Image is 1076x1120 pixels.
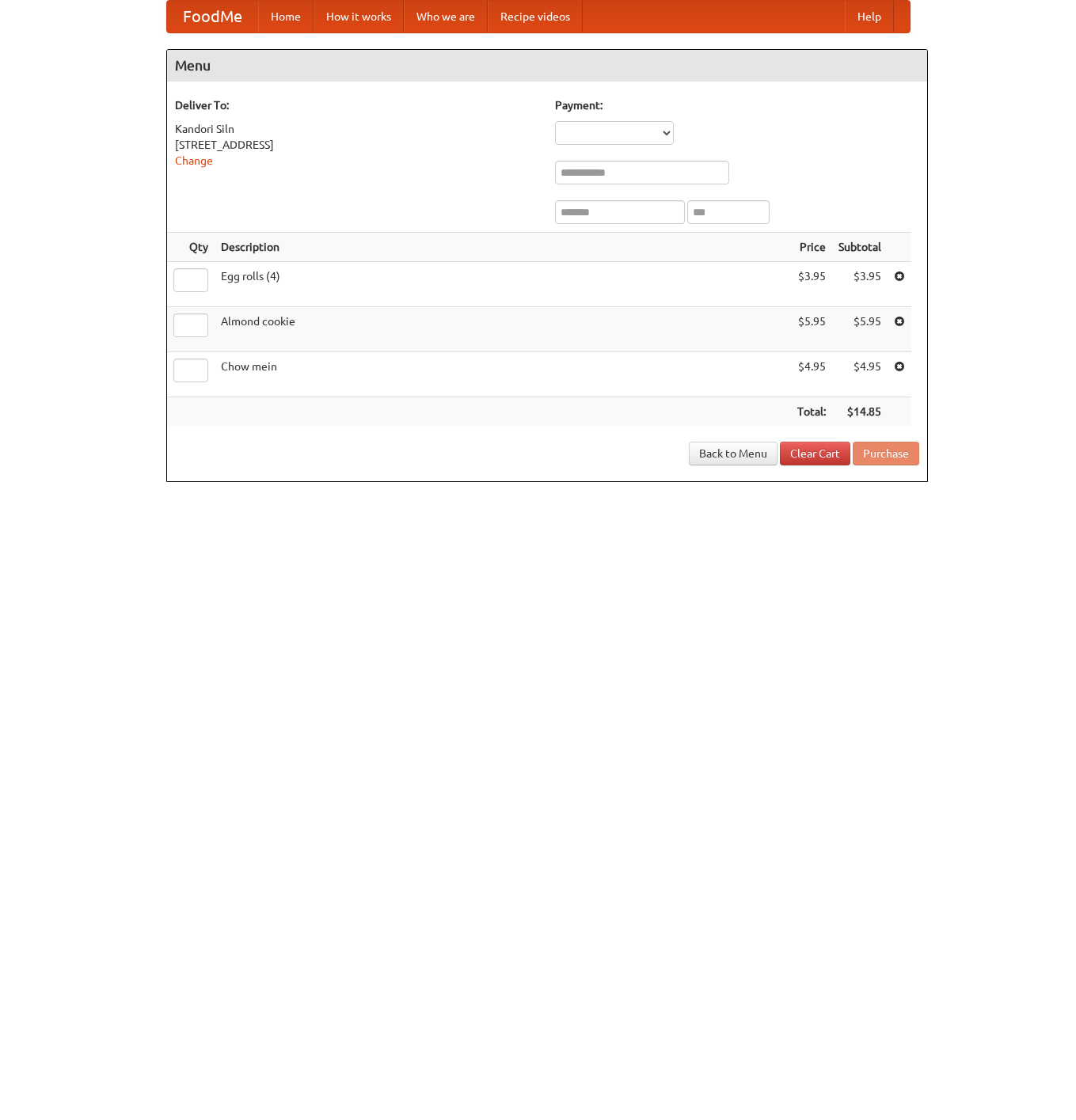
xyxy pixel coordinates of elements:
[167,233,215,262] th: Qty
[175,154,213,167] a: Change
[845,1,894,32] a: Help
[215,233,791,262] th: Description
[791,307,832,352] td: $5.95
[404,1,488,32] a: Who we are
[488,1,583,32] a: Recipe videos
[175,97,539,113] h5: Deliver To:
[780,442,850,465] a: Clear Cart
[832,307,888,352] td: $5.95
[832,397,888,427] th: $14.85
[853,442,919,465] button: Purchase
[791,397,832,427] th: Total:
[832,352,888,397] td: $4.95
[258,1,314,32] a: Home
[832,233,888,262] th: Subtotal
[791,233,832,262] th: Price
[167,50,927,82] h4: Menu
[791,262,832,307] td: $3.95
[689,442,778,465] a: Back to Menu
[215,262,791,307] td: Egg rolls (4)
[175,121,539,137] div: Kandori Siln
[215,352,791,397] td: Chow mein
[215,307,791,352] td: Almond cookie
[167,1,258,32] a: FoodMe
[175,137,539,153] div: [STREET_ADDRESS]
[832,262,888,307] td: $3.95
[555,97,919,113] h5: Payment:
[314,1,404,32] a: How it works
[791,352,832,397] td: $4.95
